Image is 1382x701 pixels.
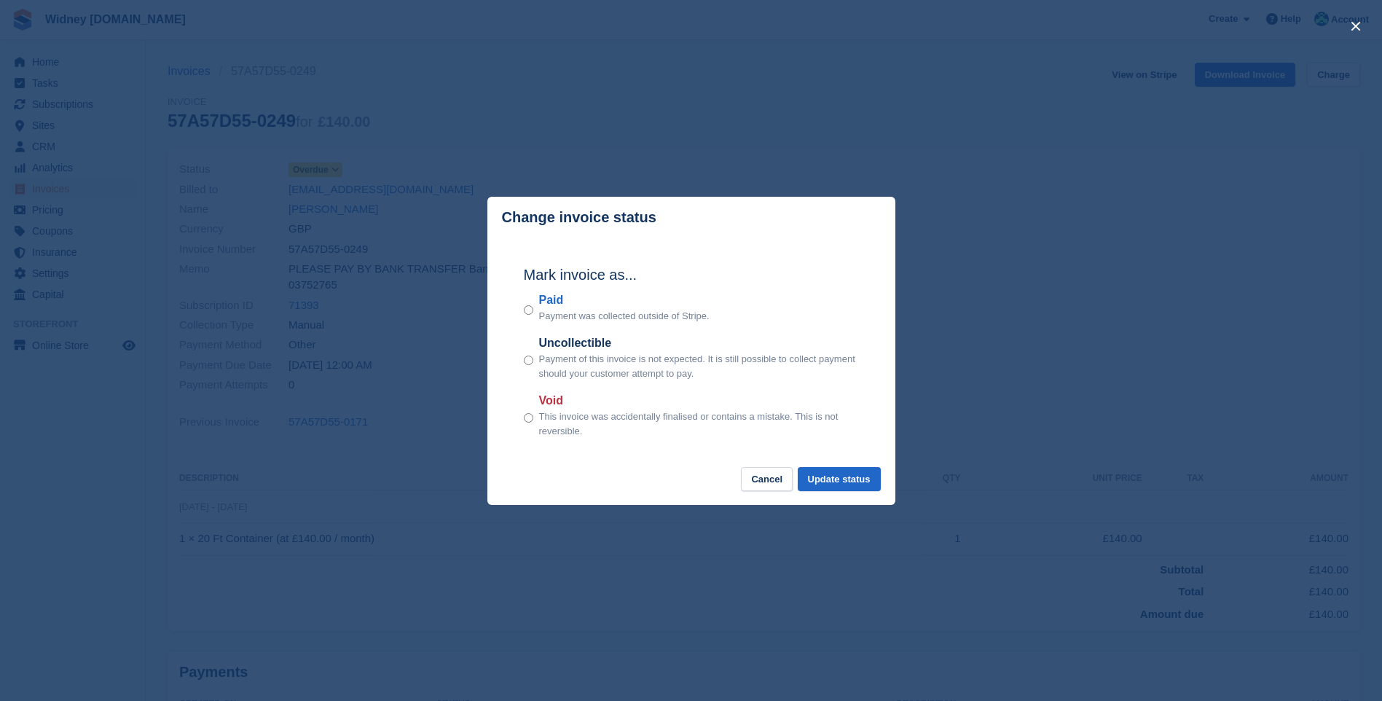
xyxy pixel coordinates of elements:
label: Paid [539,291,710,309]
p: Payment was collected outside of Stripe. [539,309,710,324]
h2: Mark invoice as... [524,264,859,286]
p: This invoice was accidentally finalised or contains a mistake. This is not reversible. [539,410,859,438]
label: Void [539,392,859,410]
button: close [1344,15,1367,38]
button: Cancel [741,467,793,491]
p: Payment of this invoice is not expected. It is still possible to collect payment should your cust... [539,352,859,380]
p: Change invoice status [502,209,656,226]
label: Uncollectible [539,334,859,352]
button: Update status [798,467,881,491]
